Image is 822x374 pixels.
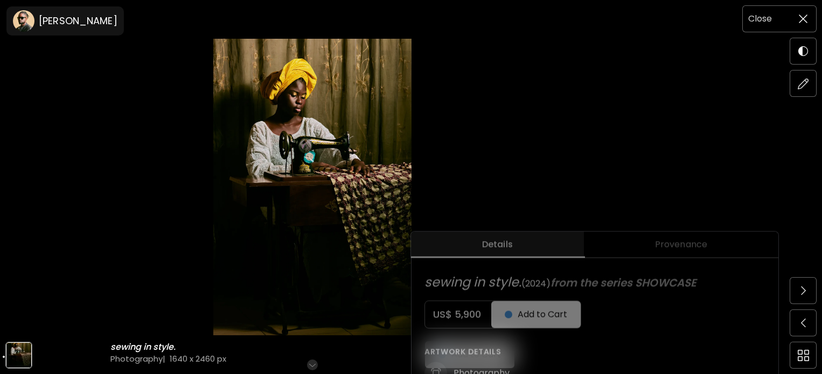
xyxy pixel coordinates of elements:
h6: Artwork Details [424,345,765,357]
span: Provenance [590,238,772,251]
h6: [PERSON_NAME] [39,15,117,27]
span: sewing in style. [424,273,521,291]
span: Details [417,238,577,251]
span: Add to Cart [505,308,567,321]
h6: Close [748,12,772,26]
h6: sewing in style. [110,342,178,352]
button: Add to Cart [491,301,581,328]
h4: Photography | 1640 x 2460 px [110,353,441,364]
span: ( 2024 ) [521,277,551,290]
span: from the series SHOWCASE [551,275,696,290]
h5: US$ 5,900 [425,308,491,321]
